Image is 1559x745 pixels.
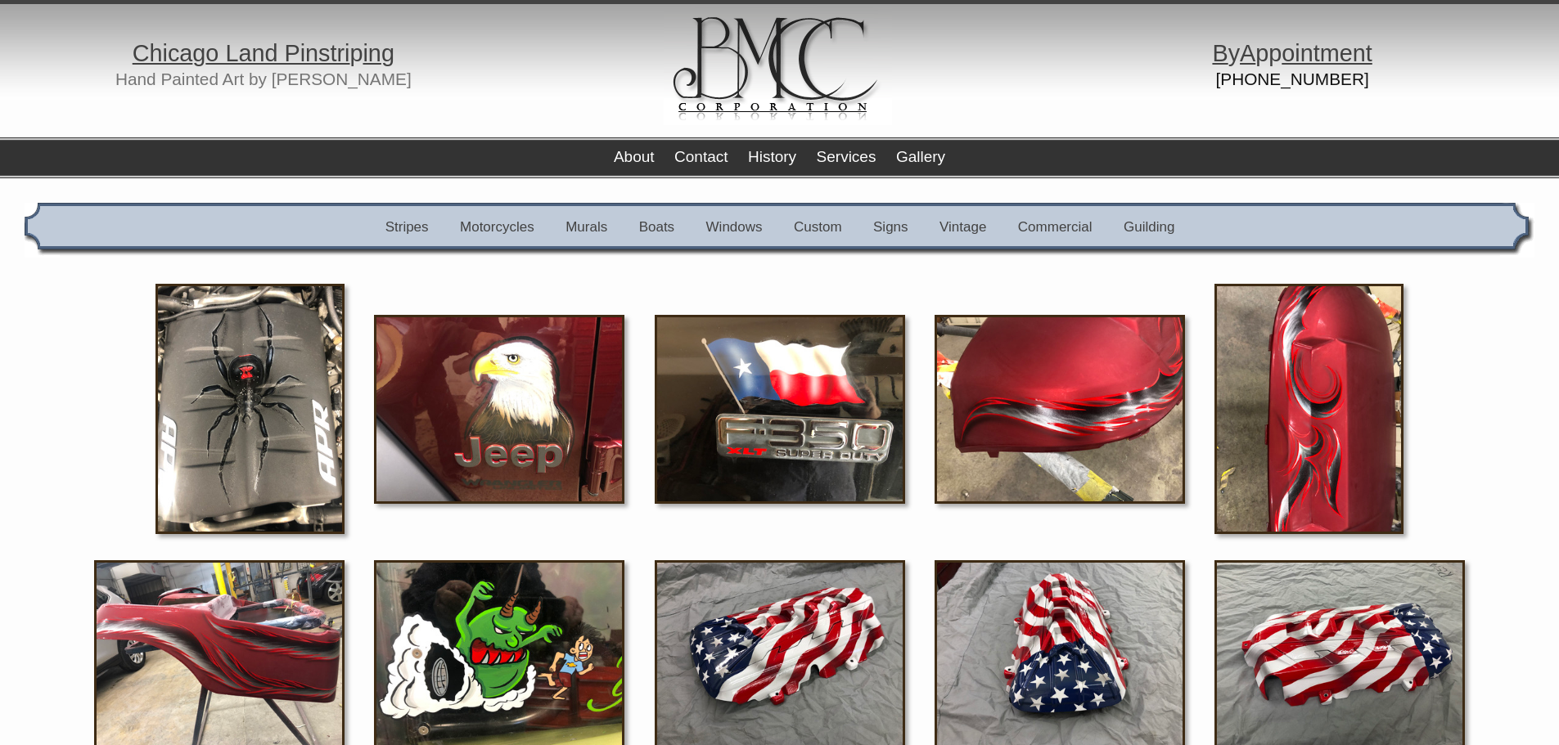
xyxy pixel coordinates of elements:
[385,219,429,235] a: Stripes
[1041,45,1543,61] h1: y pp
[155,284,345,534] img: 67235831811__09D85B88-26EA-4FBE-A425-86C3183C8F8D.jpg
[896,148,945,165] a: Gallery
[1018,219,1093,235] a: Commercial
[12,45,515,61] h1: g p g
[935,315,1185,504] img: IMG_2634.jpg
[1282,40,1372,66] span: ointment
[939,219,986,235] a: Vintage
[1214,284,1404,534] img: IMG_2633.jpg
[1216,70,1369,88] a: [PHONE_NUMBER]
[25,203,60,258] img: gal_nav_left.gif
[133,40,193,66] span: Chica
[639,219,674,235] a: Boats
[794,219,842,235] a: Custom
[1500,203,1534,258] img: gal_nav_right.gif
[748,148,796,165] a: History
[205,40,349,66] span: o Land Pinstri
[1240,40,1255,66] span: A
[460,219,534,235] a: Motorcycles
[706,219,763,235] a: Windows
[664,4,892,125] img: logo.gif
[614,148,655,165] a: About
[363,40,381,66] span: in
[817,148,876,165] a: Services
[1124,219,1174,235] a: Guilding
[1212,40,1228,66] span: B
[12,74,515,86] h2: Hand Painted Art by [PERSON_NAME]
[655,315,905,504] img: IMG_3126.jpg
[873,219,908,235] a: Signs
[674,148,728,165] a: Contact
[565,219,607,235] a: Murals
[374,315,624,504] img: IMG_3418.jpg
